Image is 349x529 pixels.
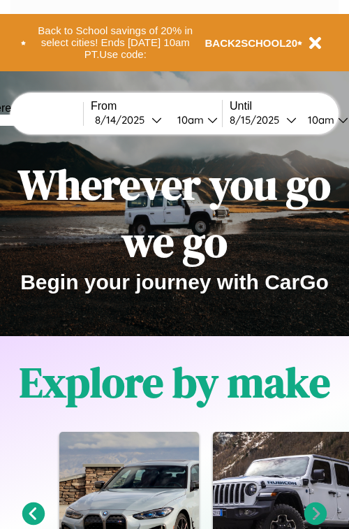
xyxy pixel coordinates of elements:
div: 8 / 15 / 2025 [230,113,286,126]
h1: Explore by make [20,354,330,411]
button: 10am [166,113,222,127]
button: Back to School savings of 20% in select cities! Ends [DATE] 10am PT.Use code: [26,21,205,64]
button: 8/14/2025 [91,113,166,127]
div: 10am [170,113,207,126]
div: 10am [301,113,338,126]
label: From [91,100,222,113]
b: BACK2SCHOOL20 [205,37,298,49]
div: 8 / 14 / 2025 [95,113,151,126]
